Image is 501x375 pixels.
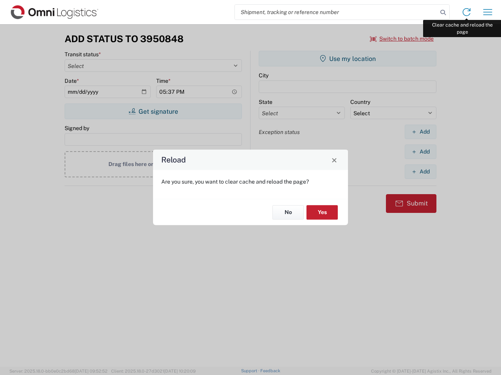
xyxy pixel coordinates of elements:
button: Close [329,154,340,165]
p: Are you sure, you want to clear cache and reload the page? [161,178,340,185]
button: No [272,205,304,220]
button: Yes [306,205,338,220]
input: Shipment, tracking or reference number [235,5,438,20]
h4: Reload [161,154,186,166]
